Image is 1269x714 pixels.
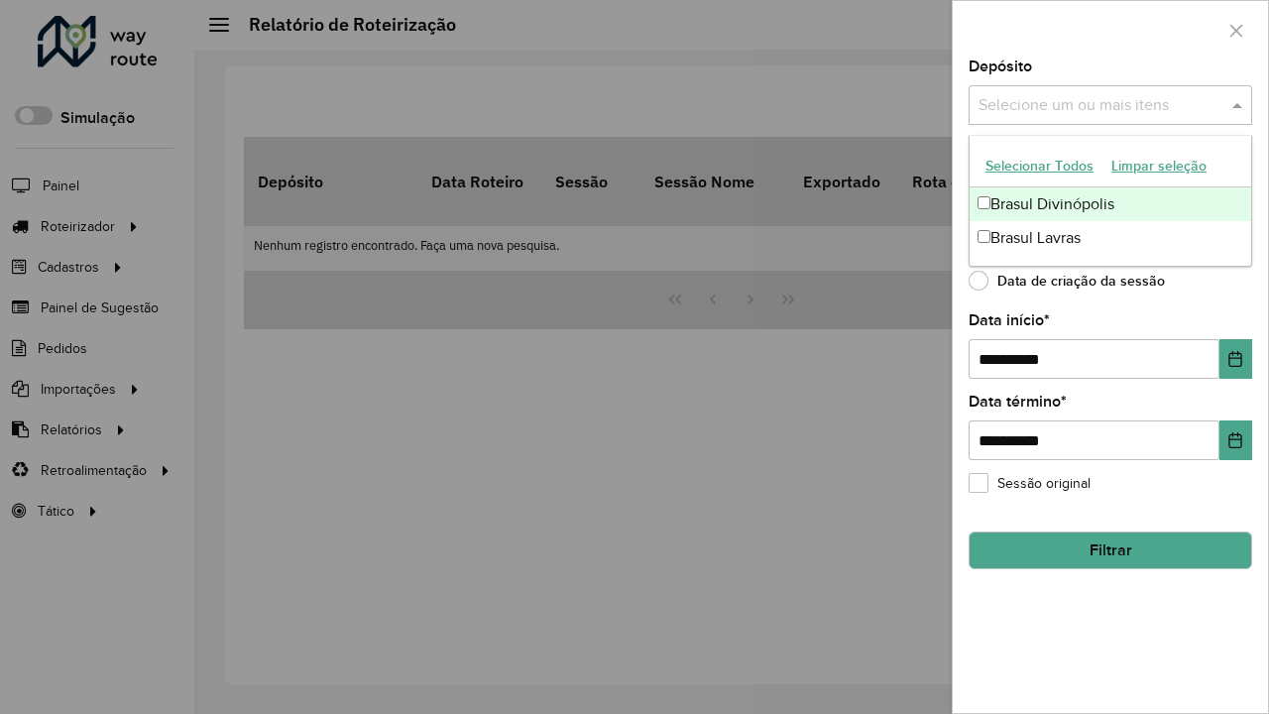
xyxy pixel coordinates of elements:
[1219,420,1252,460] button: Choose Date
[969,55,1032,78] label: Depósito
[969,135,1252,267] ng-dropdown-panel: Options list
[1102,151,1215,181] button: Limpar seleção
[969,308,1050,332] label: Data início
[969,390,1067,414] label: Data término
[969,473,1091,494] label: Sessão original
[977,151,1102,181] button: Selecionar Todos
[1219,339,1252,379] button: Choose Date
[969,271,1165,291] label: Data de criação da sessão
[969,532,1252,569] button: Filtrar
[970,221,1251,255] div: Brasul Lavras
[970,187,1251,221] div: Brasul Divinópolis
